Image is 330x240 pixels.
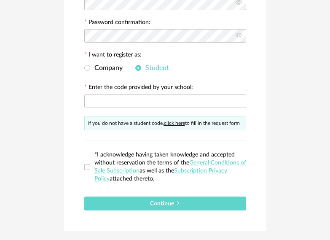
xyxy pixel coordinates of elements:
[94,152,246,182] span: *I acknowledge having taken knowledge and accepted without reservation the terms of the as well a...
[84,197,246,210] button: Continue
[84,84,193,92] label: Enter the code provided by your school:
[84,52,142,59] label: I want to register as:
[90,65,123,71] span: Company
[84,19,150,27] label: Password confirmation:
[164,121,185,126] a: click here
[141,65,169,71] span: Student
[84,116,246,130] div: If you do not have a student code, to fill in the request form
[150,201,180,207] span: Continue
[94,168,227,182] a: Subscription Privacy Policy
[94,160,246,174] a: General Conditions of Sale Subscription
